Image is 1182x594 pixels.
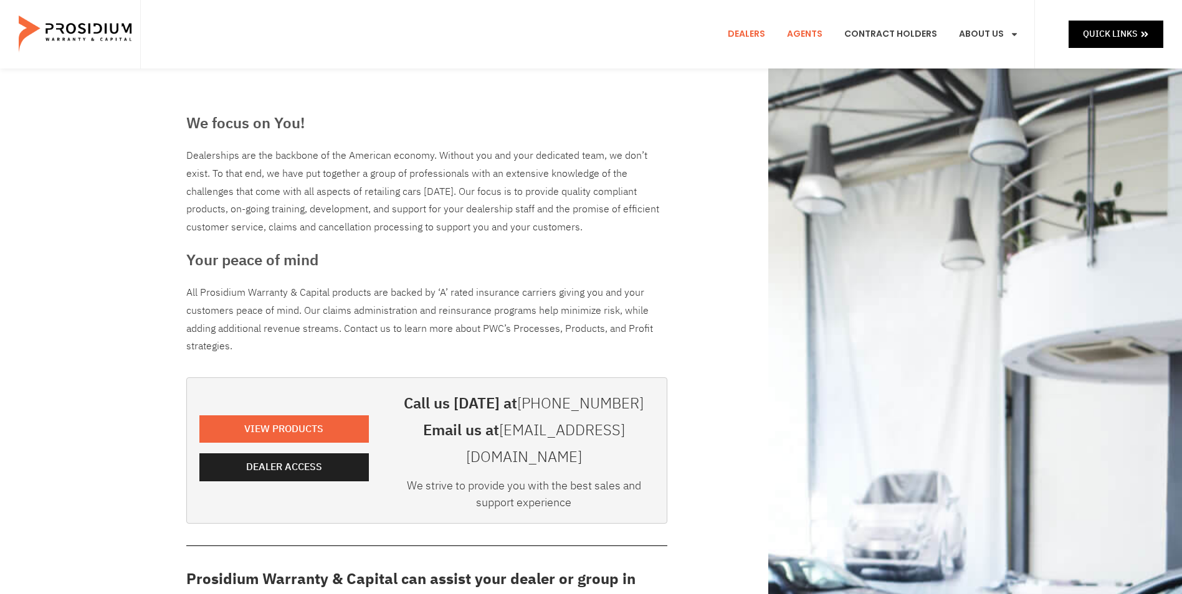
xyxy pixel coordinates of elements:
a: Dealers [718,11,774,57]
a: [PHONE_NUMBER] [517,392,644,415]
a: Dealer Access [199,453,369,481]
p: All Prosidium Warranty & Capital products are backed by ‘A’ rated insurance carriers giving you a... [186,284,667,356]
span: View Products [244,420,323,438]
a: Contract Holders [835,11,946,57]
h3: Your peace of mind [186,249,667,271]
span: Last Name [241,1,280,11]
a: Agents [778,11,832,57]
a: [EMAIL_ADDRESS][DOMAIN_NAME] [466,419,625,468]
h3: We focus on You! [186,112,667,134]
h3: Call us [DATE] at [394,390,654,417]
nav: Menu [718,11,1028,57]
div: We strive to provide you with the best sales and support experience [394,477,654,517]
span: Dealer Access [246,458,322,476]
a: Quick Links [1069,21,1163,47]
a: View Products [199,415,369,443]
div: Dealerships are the backbone of the American economy. Without you and your dedicated team, we don... [186,147,667,237]
span: Quick Links [1083,26,1137,42]
h3: Email us at [394,417,654,471]
a: About Us [950,11,1028,57]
